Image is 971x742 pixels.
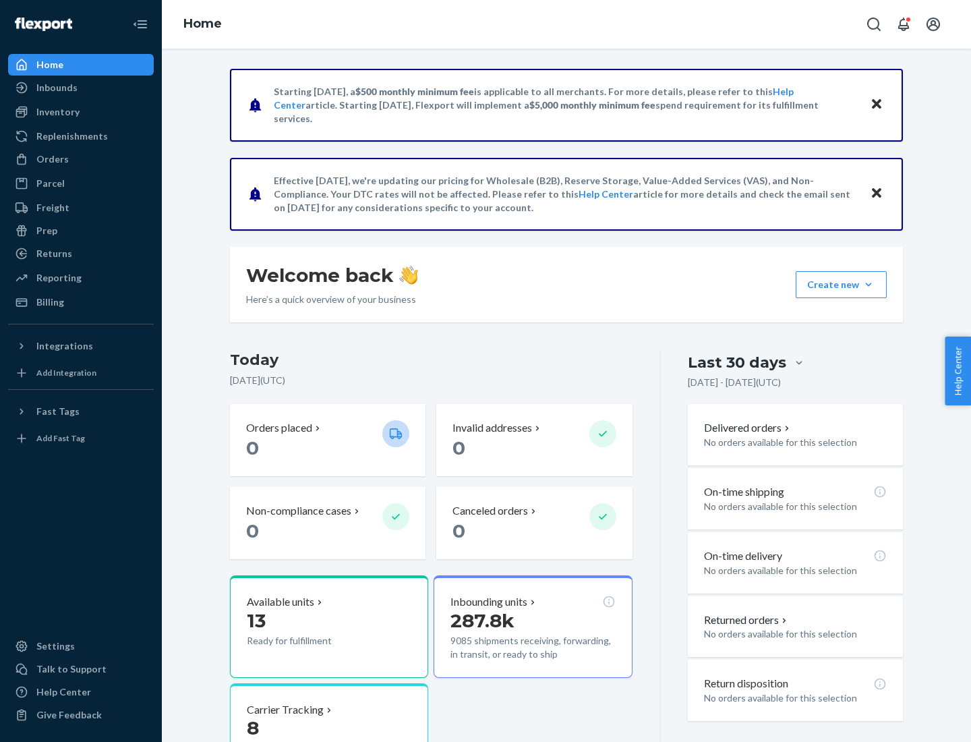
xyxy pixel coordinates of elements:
[36,685,91,699] div: Help Center
[399,266,418,285] img: hand-wave emoji
[8,681,154,703] a: Help Center
[796,271,887,298] button: Create new
[704,420,792,436] button: Delivered orders
[246,420,312,436] p: Orders placed
[36,339,93,353] div: Integrations
[8,291,154,313] a: Billing
[36,271,82,285] div: Reporting
[704,436,887,449] p: No orders available for this selection
[920,11,947,38] button: Open account menu
[704,500,887,513] p: No orders available for this selection
[452,503,528,519] p: Canceled orders
[230,374,632,387] p: [DATE] ( UTC )
[36,81,78,94] div: Inbounds
[247,716,259,739] span: 8
[36,662,107,676] div: Talk to Support
[8,173,154,194] a: Parcel
[704,548,782,564] p: On-time delivery
[436,487,632,559] button: Canceled orders 0
[355,86,474,97] span: $500 monthly minimum fee
[230,575,428,678] button: Available units13Ready for fulfillment
[704,612,790,628] button: Returned orders
[274,174,857,215] p: Effective [DATE], we're updating our pricing for Wholesale (B2B), Reserve Storage, Value-Added Se...
[8,220,154,241] a: Prep
[8,77,154,98] a: Inbounds
[8,635,154,657] a: Settings
[36,405,80,418] div: Fast Tags
[8,704,154,726] button: Give Feedback
[36,367,96,378] div: Add Integration
[36,130,108,143] div: Replenishments
[246,436,259,459] span: 0
[688,376,781,389] p: [DATE] - [DATE] ( UTC )
[945,337,971,405] button: Help Center
[247,609,266,632] span: 13
[8,148,154,170] a: Orders
[8,428,154,449] a: Add Fast Tag
[36,639,75,653] div: Settings
[230,404,425,476] button: Orders placed 0
[173,5,233,44] ol: breadcrumbs
[8,197,154,219] a: Freight
[8,401,154,422] button: Fast Tags
[868,184,885,204] button: Close
[8,658,154,680] a: Talk to Support
[452,420,532,436] p: Invalid addresses
[36,708,102,722] div: Give Feedback
[704,627,887,641] p: No orders available for this selection
[704,691,887,705] p: No orders available for this selection
[450,634,615,661] p: 9085 shipments receiving, forwarding, in transit, or ready to ship
[36,105,80,119] div: Inventory
[36,295,64,309] div: Billing
[450,609,514,632] span: 287.8k
[247,594,314,610] p: Available units
[450,594,527,610] p: Inbounding units
[246,519,259,542] span: 0
[274,85,857,125] p: Starting [DATE], a is applicable to all merchants. For more details, please refer to this article...
[579,188,633,200] a: Help Center
[8,54,154,76] a: Home
[246,263,418,287] h1: Welcome back
[8,243,154,264] a: Returns
[36,224,57,237] div: Prep
[704,564,887,577] p: No orders available for this selection
[890,11,917,38] button: Open notifications
[247,634,372,648] p: Ready for fulfillment
[868,95,885,115] button: Close
[127,11,154,38] button: Close Navigation
[36,58,63,72] div: Home
[230,487,425,559] button: Non-compliance cases 0
[8,335,154,357] button: Integrations
[529,99,655,111] span: $5,000 monthly minimum fee
[36,201,69,215] div: Freight
[860,11,887,38] button: Open Search Box
[688,352,786,373] div: Last 30 days
[36,177,65,190] div: Parcel
[452,519,465,542] span: 0
[36,152,69,166] div: Orders
[8,267,154,289] a: Reporting
[452,436,465,459] span: 0
[704,676,788,691] p: Return disposition
[8,101,154,123] a: Inventory
[436,404,632,476] button: Invalid addresses 0
[246,293,418,306] p: Here’s a quick overview of your business
[704,484,784,500] p: On-time shipping
[36,247,72,260] div: Returns
[183,16,222,31] a: Home
[36,432,85,444] div: Add Fast Tag
[230,349,632,371] h3: Today
[247,702,324,718] p: Carrier Tracking
[15,18,72,31] img: Flexport logo
[246,503,351,519] p: Non-compliance cases
[8,362,154,384] a: Add Integration
[434,575,632,678] button: Inbounding units287.8k9085 shipments receiving, forwarding, in transit, or ready to ship
[8,125,154,147] a: Replenishments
